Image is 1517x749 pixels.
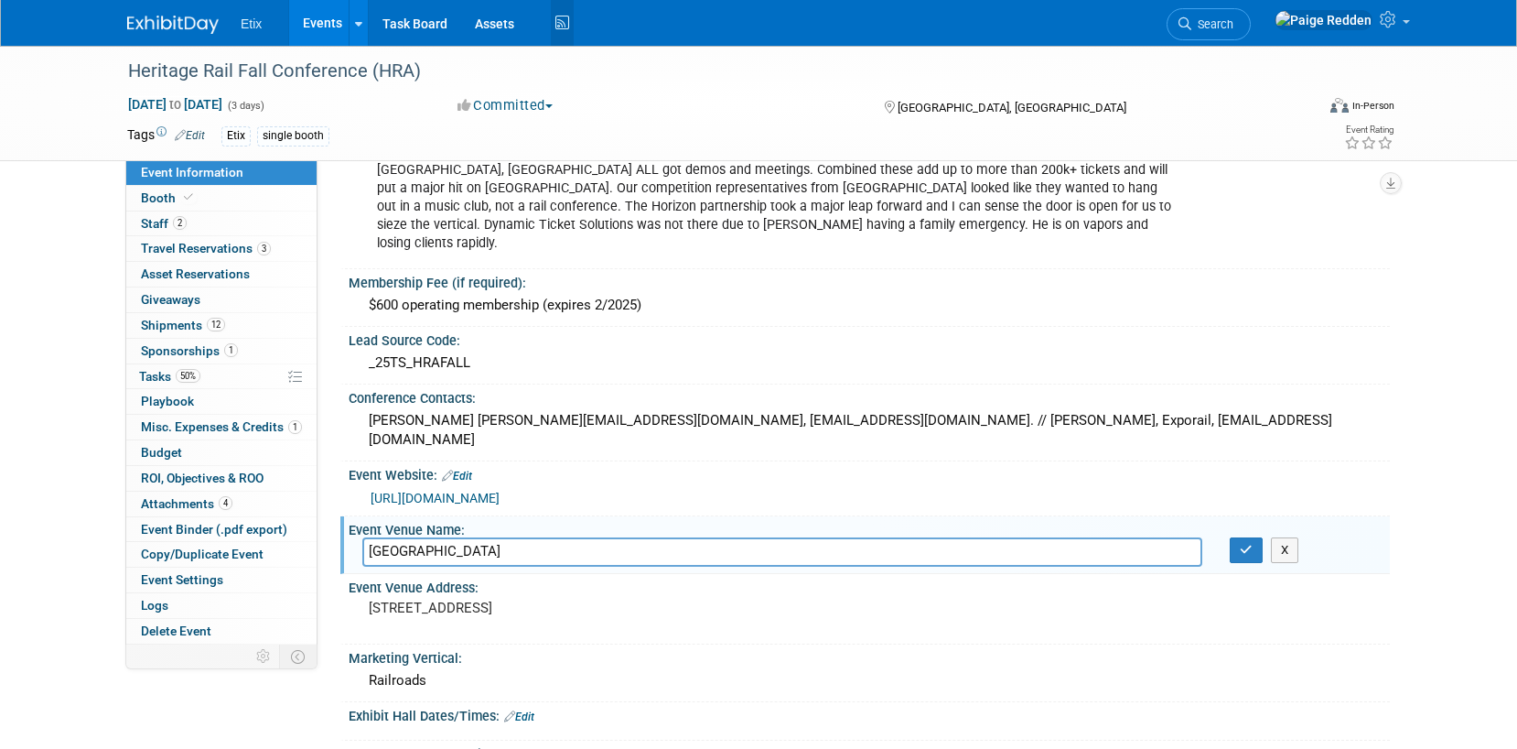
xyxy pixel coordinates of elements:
[221,126,251,146] div: Etix
[141,318,225,332] span: Shipments
[349,702,1390,726] div: Exhibit Hall Dates/Times:
[141,496,232,511] span: Attachments
[127,16,219,34] img: ExhibitDay
[349,461,1390,485] div: Event Website:
[1191,17,1233,31] span: Search
[371,491,500,505] a: [URL][DOMAIN_NAME]
[898,101,1126,114] span: [GEOGRAPHIC_DATA], [GEOGRAPHIC_DATA]
[141,216,187,231] span: Staff
[126,186,317,211] a: Booth
[1206,95,1394,123] div: Event Format
[207,318,225,331] span: 12
[141,598,168,613] span: Logs
[141,624,211,638] span: Delete Event
[176,369,200,383] span: 50%
[1330,98,1349,113] img: Format-Inperson.png
[173,216,187,230] span: 2
[226,100,264,112] span: (3 days)
[141,572,223,587] span: Event Settings
[451,96,560,115] button: Committed
[349,385,1390,407] div: Conference Contacts:
[126,313,317,338] a: Shipments12
[141,190,197,205] span: Booth
[126,236,317,261] a: Travel Reservations3
[241,16,262,31] span: Etix
[1275,10,1372,30] img: Paige Redden
[126,593,317,618] a: Logs
[127,125,205,147] td: Tags
[126,568,317,592] a: Event Settings
[126,517,317,542] a: Event Binder (.pdf export)
[126,389,317,414] a: Playbook
[362,667,1376,695] div: Railroads
[362,349,1376,377] div: _25TS_HRAFALL
[126,440,317,465] a: Budget
[126,542,317,567] a: Copy/Duplicate Event
[248,645,280,668] td: Personalize Event Tab Strip
[349,574,1390,597] div: Event Venue Address:
[126,619,317,644] a: Delete Event
[126,160,317,185] a: Event Information
[504,711,534,723] a: Edit
[349,645,1390,668] div: Marketing Vertical:
[288,420,302,434] span: 1
[364,79,1189,263] div: 2024: ([PERSON_NAME]'s feedback) Great conference overall, despite the water main going out. Boot...
[1344,125,1393,135] div: Event Rating
[349,327,1390,350] div: Lead Source Code:
[126,415,317,440] a: Misc. Expenses & Credits1
[219,496,232,510] span: 4
[1351,99,1394,113] div: In-Person
[141,292,200,307] span: Giveaways
[141,471,264,485] span: ROI, Objectives & ROO
[362,291,1376,320] div: $600 operating membership (expires 2/2025)
[224,343,238,357] span: 1
[280,645,317,668] td: Toggle Event Tabs
[141,165,243,179] span: Event Information
[126,364,317,389] a: Tasks50%
[362,407,1376,455] div: [PERSON_NAME] [PERSON_NAME][EMAIL_ADDRESS][DOMAIN_NAME], [EMAIL_ADDRESS][DOMAIN_NAME]. // [PERSON...
[141,522,287,537] span: Event Binder (.pdf export)
[167,97,184,112] span: to
[141,266,250,281] span: Asset Reservations
[126,212,317,236] a: Staff2
[1167,8,1251,40] a: Search
[349,269,1390,292] div: Membership Fee (if required):
[184,192,193,202] i: Booth reservation complete
[141,419,302,434] span: Misc. Expenses & Credits
[369,600,762,616] pre: [STREET_ADDRESS]
[257,242,271,255] span: 3
[257,126,329,146] div: single booth
[126,466,317,491] a: ROI, Objectives & ROO
[126,288,317,312] a: Giveaways
[122,55,1286,88] div: Heritage Rail Fall Conference (HRA)
[141,445,182,460] span: Budget
[126,339,317,364] a: Sponsorships1
[442,470,472,483] a: Edit
[141,241,271,255] span: Travel Reservations
[1271,537,1299,563] button: X
[141,394,194,408] span: Playbook
[349,516,1390,539] div: Event Venue Name:
[141,343,238,358] span: Sponsorships
[175,129,205,142] a: Edit
[139,369,200,384] span: Tasks
[141,547,264,561] span: Copy/Duplicate Event
[126,492,317,516] a: Attachments4
[127,96,223,113] span: [DATE] [DATE]
[126,262,317,287] a: Asset Reservations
